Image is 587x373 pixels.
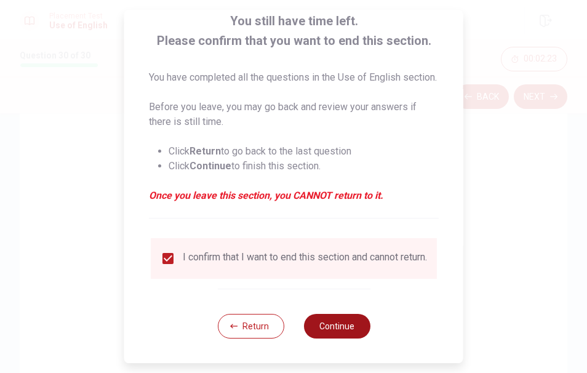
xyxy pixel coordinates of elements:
[149,100,439,129] p: Before you leave, you may go back and review your answers if there is still time.
[217,314,284,339] button: Return
[149,11,439,50] span: You still have time left. Please confirm that you want to end this section.
[183,251,427,266] div: I confirm that I want to end this section and cannot return.
[190,145,221,157] strong: Return
[303,314,370,339] button: Continue
[149,70,439,85] p: You have completed all the questions in the Use of English section.
[190,160,231,172] strong: Continue
[149,188,439,203] em: Once you leave this section, you CANNOT return to it.
[169,144,439,159] li: Click to go back to the last question
[169,159,439,174] li: Click to finish this section.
